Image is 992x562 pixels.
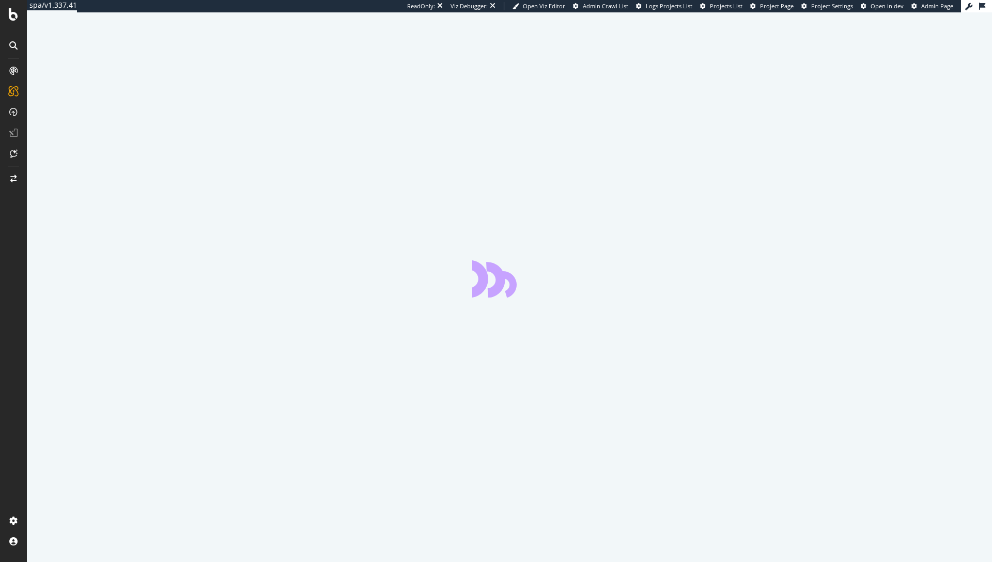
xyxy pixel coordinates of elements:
[750,2,794,10] a: Project Page
[871,2,904,10] span: Open in dev
[646,2,692,10] span: Logs Projects List
[407,2,435,10] div: ReadOnly:
[573,2,628,10] a: Admin Crawl List
[921,2,953,10] span: Admin Page
[513,2,565,10] a: Open Viz Editor
[760,2,794,10] span: Project Page
[451,2,488,10] div: Viz Debugger:
[801,2,853,10] a: Project Settings
[472,260,547,298] div: animation
[636,2,692,10] a: Logs Projects List
[861,2,904,10] a: Open in dev
[583,2,628,10] span: Admin Crawl List
[700,2,742,10] a: Projects List
[911,2,953,10] a: Admin Page
[523,2,565,10] span: Open Viz Editor
[710,2,742,10] span: Projects List
[811,2,853,10] span: Project Settings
